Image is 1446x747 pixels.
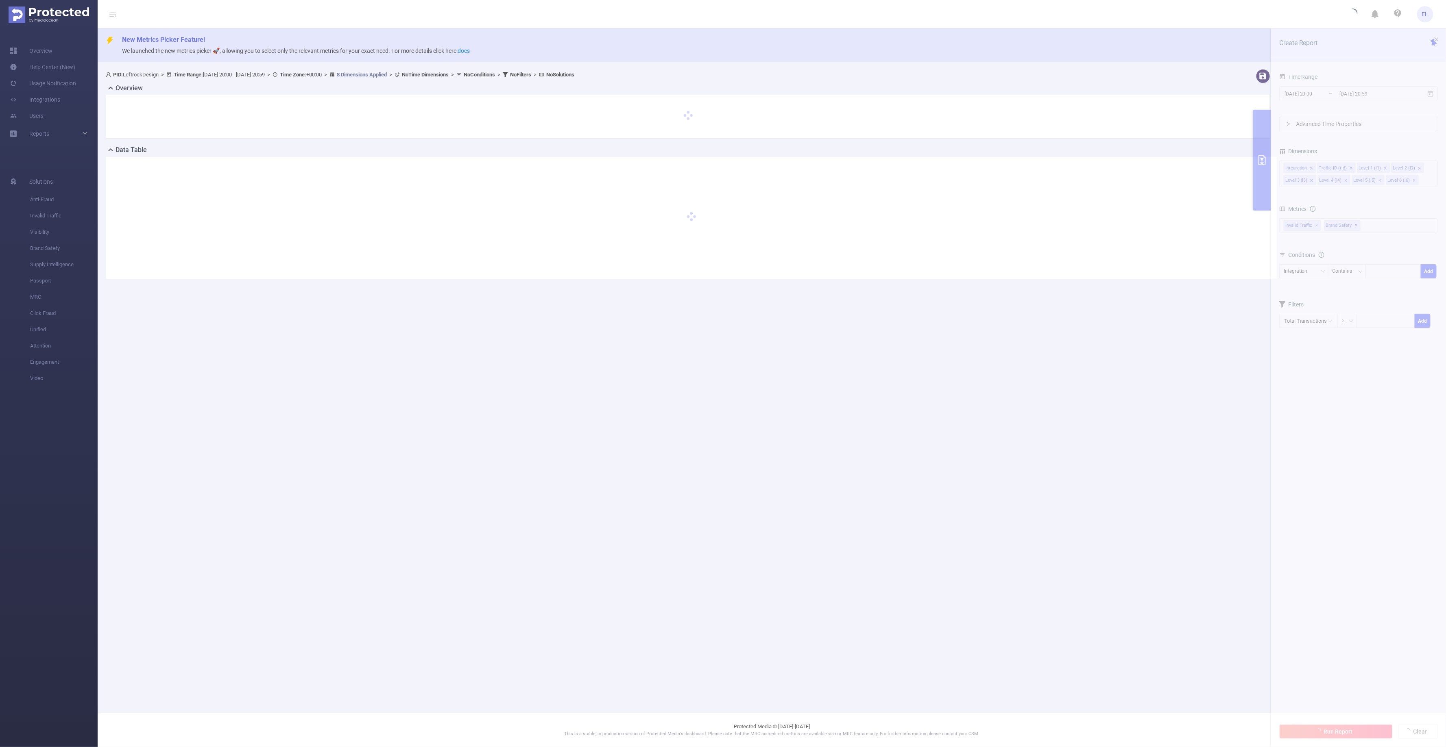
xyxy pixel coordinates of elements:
span: > [531,72,539,78]
span: Unified [30,321,98,338]
a: Help Center (New) [10,59,75,75]
span: Attention [30,338,98,354]
h2: Overview [116,83,143,93]
span: Anti-Fraud [30,191,98,208]
span: > [159,72,166,78]
u: 8 Dimensions Applied [337,72,387,78]
b: No Conditions [464,72,495,78]
a: Overview [10,43,52,59]
a: Users [10,108,44,124]
span: Passport [30,273,98,289]
footer: Protected Media © [DATE]-[DATE] [98,712,1446,747]
a: Integrations [10,91,60,108]
i: icon: loading [1348,9,1358,20]
b: No Filters [510,72,531,78]
span: Reports [29,130,49,137]
span: Visibility [30,224,98,240]
span: > [265,72,273,78]
b: Time Range: [174,72,203,78]
a: docs [458,48,470,54]
span: EL [1422,6,1429,22]
a: Usage Notification [10,75,76,91]
span: Supply Intelligence [30,256,98,273]
span: LeftrockDesign [DATE] 20:00 - [DATE] 20:59 +00:00 [106,72,574,78]
span: > [449,72,456,78]
b: No Solutions [546,72,574,78]
span: We launched the new metrics picker 🚀, allowing you to select only the relevant metrics for your e... [122,48,470,54]
h2: Data Table [116,145,147,155]
a: Reports [29,126,49,142]
span: Invalid Traffic [30,208,98,224]
span: Engagement [30,354,98,370]
i: icon: thunderbolt [106,37,114,45]
span: Solutions [29,174,53,190]
span: Video [30,370,98,387]
span: MRC [30,289,98,305]
i: icon: close [1434,37,1439,42]
span: > [495,72,503,78]
b: Time Zone: [280,72,306,78]
span: > [322,72,329,78]
span: Brand Safety [30,240,98,256]
img: Protected Media [9,7,89,23]
p: This is a stable, in production version of Protected Media's dashboard. Please note that the MRC ... [118,731,1426,738]
span: Click Fraud [30,305,98,321]
span: New Metrics Picker Feature! [122,36,205,43]
i: icon: user [106,72,113,77]
button: icon: close [1434,35,1439,44]
span: > [387,72,395,78]
b: No Time Dimensions [402,72,449,78]
b: PID: [113,72,123,78]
